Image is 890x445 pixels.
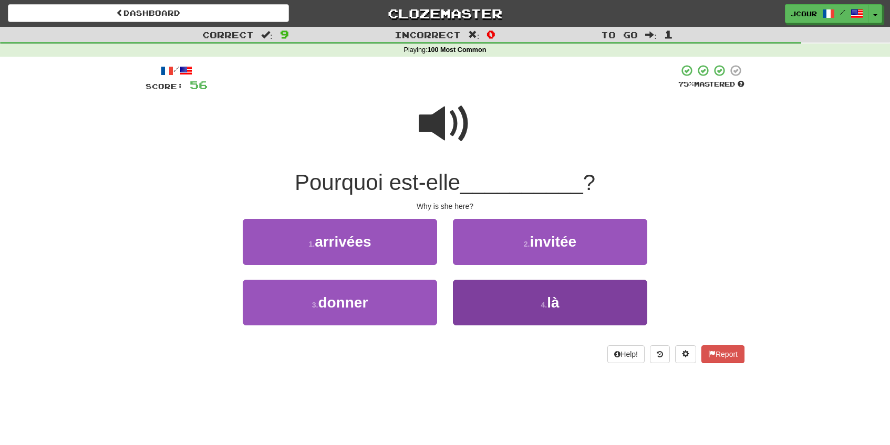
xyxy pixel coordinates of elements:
[678,80,744,89] div: Mastered
[453,280,647,325] button: 4.là
[146,64,208,77] div: /
[453,219,647,264] button: 2.invitée
[541,301,547,309] small: 4 .
[601,29,638,40] span: To go
[395,29,461,40] span: Incorrect
[202,29,254,40] span: Correct
[650,345,670,363] button: Round history (alt+y)
[315,234,371,250] span: arrivées
[427,46,486,54] strong: 100 Most Common
[295,170,460,195] span: Pourquoi est-elle
[524,240,530,248] small: 2 .
[308,240,315,248] small: 1 .
[190,78,208,91] span: 56
[468,30,480,39] span: :
[785,4,869,23] a: JCOUR /
[678,80,694,88] span: 75 %
[460,170,583,195] span: __________
[146,82,183,91] span: Score:
[547,294,559,311] span: là
[243,219,437,264] button: 1.arrivées
[8,4,289,22] a: Dashboard
[146,201,744,211] div: Why is she here?
[318,294,368,311] span: donner
[312,301,318,309] small: 3 .
[583,170,595,195] span: ?
[280,28,289,40] span: 9
[791,9,817,18] span: JCOUR
[487,28,495,40] span: 0
[243,280,437,325] button: 3.donner
[305,4,586,23] a: Clozemaster
[664,28,673,40] span: 1
[261,30,273,39] span: :
[701,345,744,363] button: Report
[530,234,576,250] span: invitée
[645,30,657,39] span: :
[840,8,845,16] span: /
[607,345,645,363] button: Help!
